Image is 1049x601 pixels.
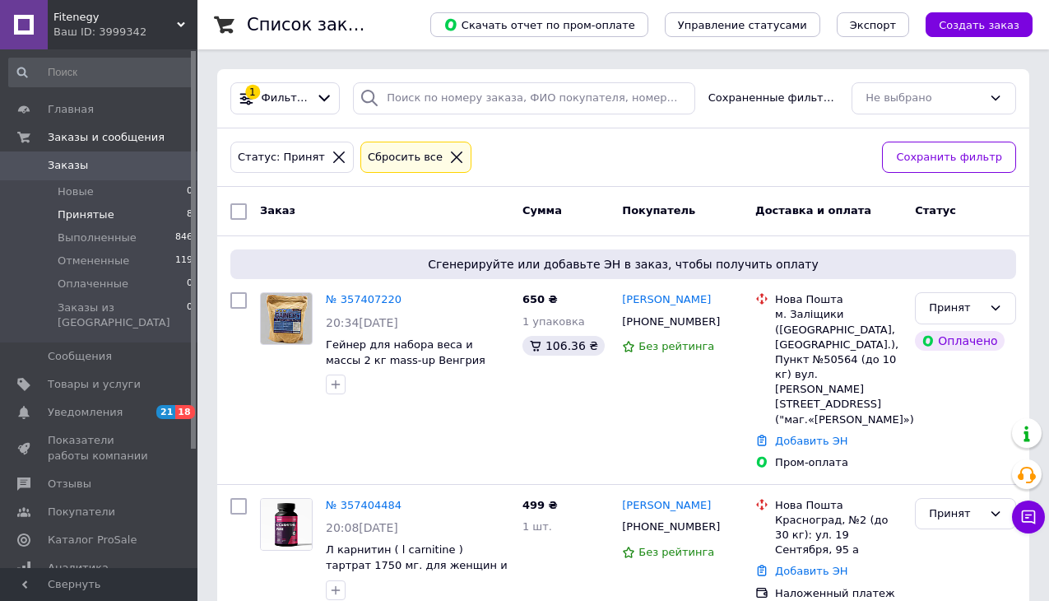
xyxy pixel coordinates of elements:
[353,82,695,114] input: Поиск по номеру заказа, ФИО покупателя, номеру телефона, Email, номеру накладной
[53,10,177,25] span: Fitenegy
[48,102,94,117] span: Главная
[522,499,558,511] span: 499 ₴
[58,184,94,199] span: Новые
[187,184,193,199] span: 0
[775,307,902,427] div: м. Заліщики ([GEOGRAPHIC_DATA], [GEOGRAPHIC_DATA].), Пункт №50564 (до 10 кг) вул. [PERSON_NAME][S...
[187,207,193,222] span: 8
[522,336,605,356] div: 106.36 ₴
[260,292,313,345] a: Фото товару
[896,149,1002,166] span: Сохранить фильтр
[245,85,260,100] div: 1
[187,277,193,291] span: 0
[58,231,137,245] span: Выполненные
[443,17,635,32] span: Скачать отчет по пром-оплате
[48,377,141,392] span: Товары и услуги
[866,90,982,107] div: Не выбрано
[929,300,982,317] div: Принят
[58,207,114,222] span: Принятые
[837,12,909,37] button: Экспорт
[262,91,309,106] span: Фильтры
[234,149,328,166] div: Статус: Принят
[775,586,902,601] div: Наложенный платеж
[260,498,313,551] a: Фото товару
[929,505,982,523] div: Принят
[522,520,552,533] span: 1 шт.
[8,58,194,87] input: Поиск
[926,12,1033,37] button: Создать заказ
[915,204,956,217] span: Статус
[909,18,1033,30] a: Создать заказ
[326,293,401,305] a: № 357407220
[156,405,175,419] span: 21
[430,12,648,37] button: Скачать отчет по пром-оплате
[665,12,820,37] button: Управление статусами
[622,292,711,308] a: [PERSON_NAME]
[48,158,88,173] span: Заказы
[755,204,871,217] span: Доставка и оплата
[775,565,847,577] a: Добавить ЭН
[775,455,902,470] div: Пром-оплата
[775,498,902,513] div: Нова Пошта
[638,546,714,558] span: Без рейтинга
[1012,501,1045,533] button: Чат с покупателем
[175,405,194,419] span: 18
[48,477,91,492] span: Отзывы
[261,499,312,550] img: Фото товару
[364,149,446,166] div: Сбросить все
[638,340,714,352] span: Без рейтинга
[53,25,197,40] div: Ваш ID: 3999342
[261,293,312,344] img: Фото товару
[175,254,193,268] span: 119
[48,533,137,547] span: Каталог ProSale
[775,435,847,447] a: Добавить ЭН
[48,561,109,575] span: Аналитика
[187,300,193,330] span: 0
[326,316,398,329] span: 20:34[DATE]
[58,254,129,268] span: Отмененные
[775,513,902,558] div: Красноград, №2 (до 30 кг): ул. 19 Сентября, 95 а
[326,338,485,381] a: Гейнер для набора веса и массы 2 кг mass-up Венгрия Банановый йогурт
[48,505,115,519] span: Покупатели
[708,91,839,106] span: Сохраненные фильтры:
[326,499,401,511] a: № 357404484
[850,19,896,31] span: Экспорт
[775,292,902,307] div: Нова Пошта
[48,130,165,145] span: Заказы и сообщения
[619,311,723,333] div: [PHONE_NUMBER]
[522,204,562,217] span: Сумма
[522,315,585,328] span: 1 упаковка
[237,256,1010,273] span: Сгенерируйте или добавьте ЭН в заказ, чтобы получить оплату
[939,19,1019,31] span: Создать заказ
[175,231,193,245] span: 846
[58,277,128,291] span: Оплаченные
[326,521,398,534] span: 20:08[DATE]
[522,293,558,305] span: 650 ₴
[915,331,1004,351] div: Оплачено
[678,19,807,31] span: Управление статусами
[58,300,187,330] span: Заказы из [GEOGRAPHIC_DATA]
[619,516,723,538] div: [PHONE_NUMBER]
[247,15,388,35] h1: Список заказов
[882,142,1016,174] button: Сохранить фильтр
[260,204,295,217] span: Заказ
[48,433,152,463] span: Показатели работы компании
[48,349,112,364] span: Сообщения
[48,405,123,420] span: Уведомления
[622,204,695,217] span: Покупатель
[622,498,711,514] a: [PERSON_NAME]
